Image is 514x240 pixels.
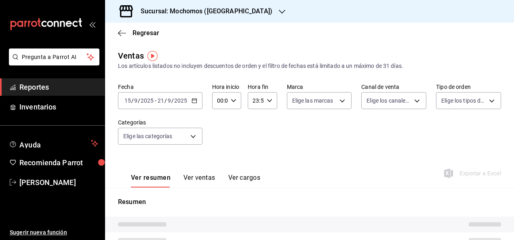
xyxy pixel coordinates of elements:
[441,97,486,105] span: Elige los tipos de orden
[147,51,158,61] img: Tooltip marker
[9,48,99,65] button: Pregunta a Parrot AI
[124,97,131,104] input: --
[140,97,154,104] input: ----
[292,97,333,105] span: Elige las marcas
[118,29,159,37] button: Regresar
[131,174,171,187] button: Ver resumen
[157,97,164,104] input: --
[167,97,171,104] input: --
[131,97,134,104] span: /
[436,84,501,90] label: Tipo de orden
[6,59,99,67] a: Pregunta a Parrot AI
[19,157,98,168] span: Recomienda Parrot
[367,97,411,105] span: Elige los canales de venta
[89,21,95,27] button: open_drawer_menu
[118,84,202,90] label: Fecha
[19,82,98,93] span: Reportes
[118,120,202,125] label: Categorías
[19,139,88,148] span: Ayuda
[138,97,140,104] span: /
[155,97,156,104] span: -
[19,177,98,188] span: [PERSON_NAME]
[183,174,215,187] button: Ver ventas
[131,174,260,187] div: navigation tabs
[134,6,272,16] h3: Sucursal: Mochomos ([GEOGRAPHIC_DATA])
[228,174,261,187] button: Ver cargos
[19,101,98,112] span: Inventarios
[118,50,144,62] div: Ventas
[133,29,159,37] span: Regresar
[123,132,173,140] span: Elige las categorías
[248,84,277,90] label: Hora fin
[118,62,501,70] div: Los artículos listados no incluyen descuentos de orden y el filtro de fechas está limitado a un m...
[287,84,352,90] label: Marca
[361,84,426,90] label: Canal de venta
[174,97,187,104] input: ----
[212,84,241,90] label: Hora inicio
[10,228,98,237] span: Sugerir nueva función
[22,53,87,61] span: Pregunta a Parrot AI
[134,97,138,104] input: --
[164,97,167,104] span: /
[171,97,174,104] span: /
[118,197,501,207] p: Resumen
